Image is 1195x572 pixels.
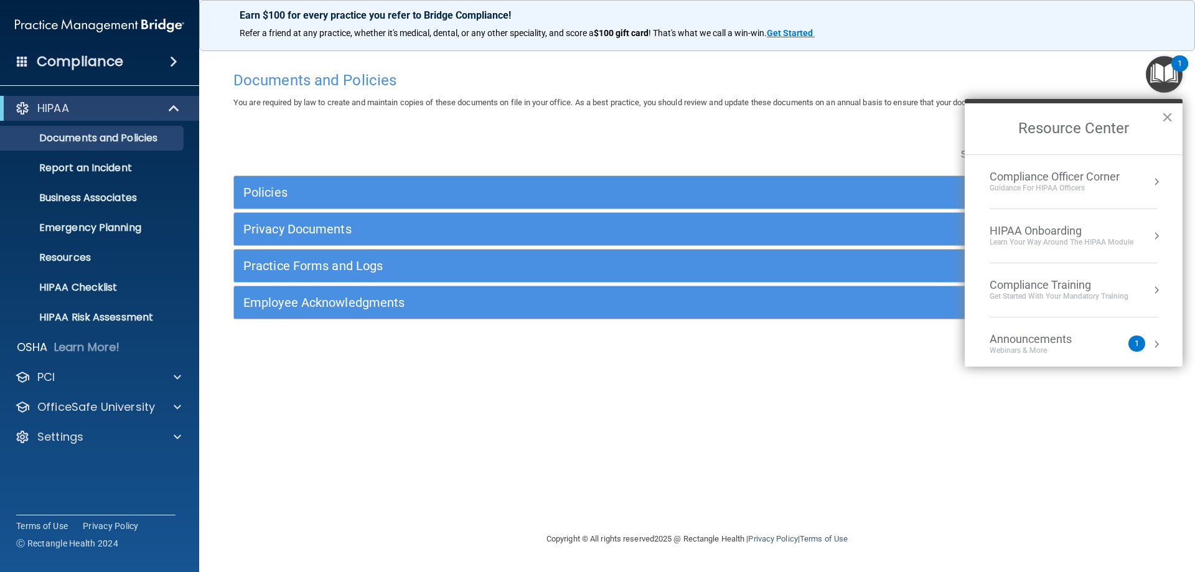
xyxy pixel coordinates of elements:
div: HIPAA Onboarding [990,224,1133,238]
div: Resource Center [965,99,1183,367]
p: HIPAA [37,101,69,116]
p: Learn More! [54,340,120,355]
strong: $100 gift card [594,28,649,38]
div: 1 [1178,63,1182,80]
div: Learn Your Way around the HIPAA module [990,237,1133,248]
a: Privacy Policy [83,520,139,532]
button: Close [1161,107,1173,127]
a: Employee Acknowledgments [243,293,1151,312]
p: Report an Incident [8,162,178,174]
h2: Resource Center [965,103,1183,154]
a: Terms of Use [800,534,848,543]
a: Privacy Documents [243,219,1151,239]
p: Earn $100 for every practice you refer to Bridge Compliance! [240,9,1155,21]
p: HIPAA Risk Assessment [8,311,178,324]
p: PCI [37,370,55,385]
a: Privacy Policy [748,534,797,543]
h5: Policies [243,185,919,199]
a: PCI [15,370,181,385]
p: Resources [8,251,178,264]
p: OfficeSafe University [37,400,155,415]
button: Open Resource Center, 1 new notification [1146,56,1183,93]
a: OfficeSafe University [15,400,181,415]
span: ! That's what we call a win-win. [649,28,767,38]
span: Ⓒ Rectangle Health 2024 [16,537,118,550]
p: HIPAA Checklist [8,281,178,294]
div: Get Started with your mandatory training [990,291,1128,302]
p: Settings [37,429,83,444]
h5: Practice Forms and Logs [243,259,919,273]
div: Announcements [990,332,1097,346]
span: You are required by law to create and maintain copies of these documents on file in your office. ... [233,98,1054,107]
span: Refer a friend at any practice, whether it's medical, dental, or any other speciality, and score a [240,28,594,38]
p: OSHA [17,340,48,355]
div: Copyright © All rights reserved 2025 @ Rectangle Health | | [470,519,924,559]
img: PMB logo [15,13,184,38]
a: Policies [243,182,1151,202]
h4: Documents and Policies [233,72,1161,88]
span: Search Documents: [961,149,1044,160]
h5: Employee Acknowledgments [243,296,919,309]
h4: Compliance [37,53,123,70]
p: Business Associates [8,192,178,204]
p: Emergency Planning [8,222,178,234]
a: HIPAA [15,101,180,116]
div: Guidance for HIPAA Officers [990,183,1120,194]
a: Practice Forms and Logs [243,256,1151,276]
div: Compliance Officer Corner [990,170,1120,184]
div: Webinars & More [990,345,1097,356]
h5: Privacy Documents [243,222,919,236]
strong: Get Started [767,28,813,38]
a: Settings [15,429,181,444]
div: Compliance Training [990,278,1128,292]
a: Terms of Use [16,520,68,532]
p: Documents and Policies [8,132,178,144]
a: Get Started [767,28,815,38]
